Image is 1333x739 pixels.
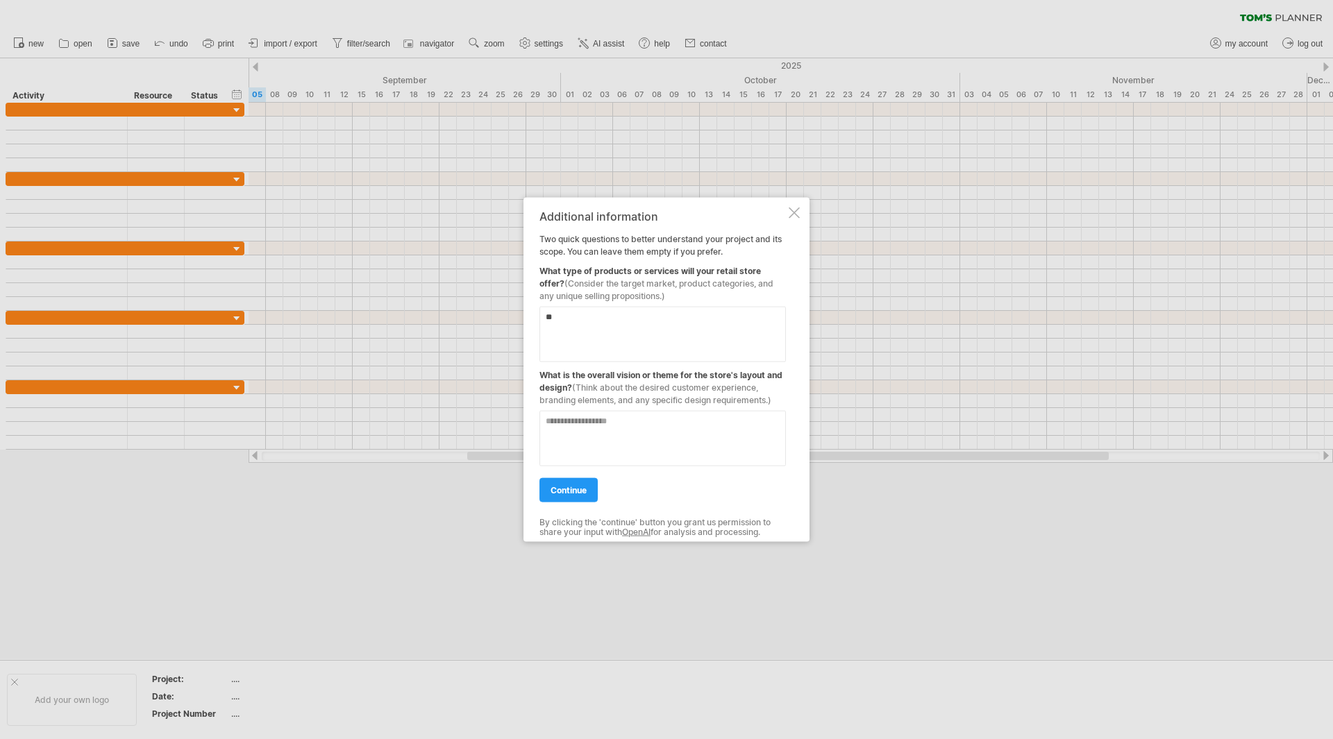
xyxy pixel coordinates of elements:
[539,278,773,300] span: (Consider the target market, product categories, and any unique selling propositions.)
[622,527,651,537] a: OpenAI
[539,517,786,537] div: By clicking the 'continue' button you grant us permission to share your input with for analysis a...
[539,362,786,406] div: What is the overall vision or theme for the store's layout and design?
[539,210,786,222] div: Additional information
[539,257,786,302] div: What type of products or services will your retail store offer?
[539,382,771,405] span: (Think about the desired customer experience, branding elements, and any specific design requirem...
[551,484,587,495] span: continue
[539,477,598,502] a: continue
[539,210,786,529] div: Two quick questions to better understand your project and its scope. You can leave them empty if ...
